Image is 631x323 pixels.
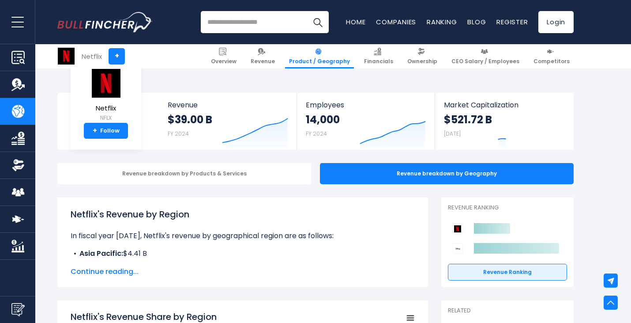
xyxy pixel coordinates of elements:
span: Netflix [90,105,121,112]
a: +Follow [84,123,128,139]
a: Financials [360,44,397,68]
strong: + [93,127,97,135]
h1: Netflix's Revenue by Region [71,208,415,221]
a: Ownership [403,44,441,68]
span: Revenue [251,58,275,65]
li: $12.39 B [71,259,415,270]
a: Login [538,11,574,33]
span: Financials [364,58,393,65]
b: EMEA: [79,259,99,269]
span: Market Capitalization [444,101,564,109]
b: Asia Pacific: [79,248,123,258]
div: Revenue breakdown by Products & Services [57,163,311,184]
a: Ranking [427,17,457,27]
a: + [109,48,125,65]
a: Product / Geography [285,44,354,68]
a: Revenue [247,44,279,68]
a: Market Capitalization $521.72 B [DATE] [435,93,573,150]
p: Related [448,307,567,315]
span: Product / Geography [289,58,350,65]
p: In fiscal year [DATE], Netflix's revenue by geographical region are as follows: [71,231,415,241]
img: NFLX logo [90,68,121,98]
a: Home [346,17,365,27]
img: Ownership [11,159,25,172]
strong: 14,000 [306,113,340,126]
strong: $39.00 B [168,113,212,126]
a: Go to homepage [57,12,152,32]
span: Employees [306,101,425,109]
a: Employees 14,000 FY 2024 [297,93,434,150]
button: Search [307,11,329,33]
tspan: Netflix's Revenue Share by Region [71,311,217,323]
a: Companies [376,17,416,27]
a: Competitors [530,44,574,68]
img: Netflix competitors logo [452,224,463,234]
strong: $521.72 B [444,113,492,126]
a: Revenue $39.00 B FY 2024 [159,93,297,150]
p: Revenue Ranking [448,204,567,212]
span: CEO Salary / Employees [451,58,519,65]
li: $4.41 B [71,248,415,259]
div: Revenue breakdown by Geography [320,163,574,184]
span: Overview [211,58,237,65]
small: FY 2024 [306,130,327,137]
a: Netflix NFLX [90,68,122,123]
a: Register [496,17,528,27]
span: Continue reading... [71,266,415,277]
img: NFLX logo [58,48,75,65]
a: Overview [207,44,240,68]
span: Ownership [407,58,437,65]
a: Blog [467,17,486,27]
img: Bullfincher logo [57,12,153,32]
span: Competitors [533,58,570,65]
img: Walt Disney Company competitors logo [452,243,463,254]
div: Netflix [82,51,102,61]
span: Revenue [168,101,288,109]
a: CEO Salary / Employees [447,44,523,68]
small: [DATE] [444,130,461,137]
small: NFLX [90,114,121,122]
small: FY 2024 [168,130,189,137]
a: Revenue Ranking [448,264,567,281]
